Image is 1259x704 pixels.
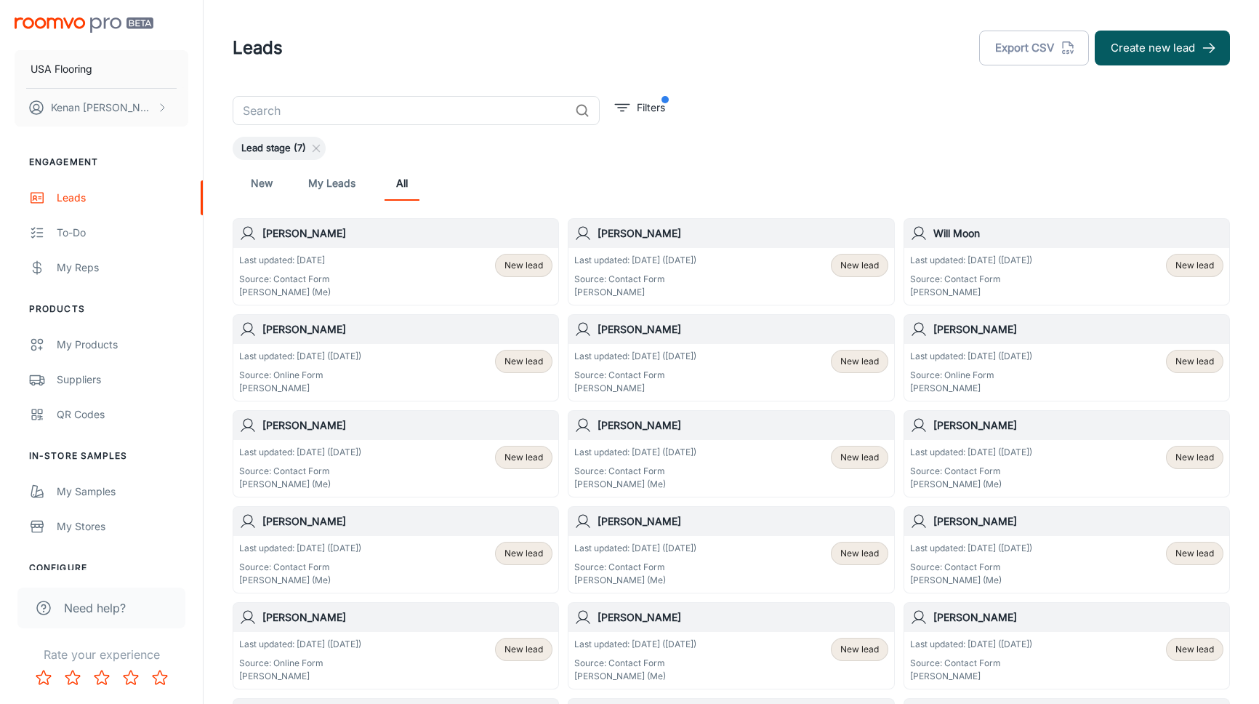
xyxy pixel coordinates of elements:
[58,663,87,692] button: Rate 2 star
[262,513,552,529] h6: [PERSON_NAME]
[910,638,1032,651] p: Last updated: [DATE] ([DATE])
[239,465,361,478] p: Source: Contact Form
[1175,259,1214,272] span: New lead
[1175,451,1214,464] span: New lead
[15,50,188,88] button: USA Flooring
[910,478,1032,491] p: [PERSON_NAME] (Me)
[239,561,361,574] p: Source: Contact Form
[504,643,543,656] span: New lead
[239,446,361,459] p: Last updated: [DATE] ([DATE])
[233,506,559,593] a: [PERSON_NAME]Last updated: [DATE] ([DATE])Source: Contact Form[PERSON_NAME] (Me)New lead
[262,417,552,433] h6: [PERSON_NAME]
[574,574,696,587] p: [PERSON_NAME] (Me)
[57,407,188,423] div: QR Codes
[574,638,696,651] p: Last updated: [DATE] ([DATE])
[933,609,1223,625] h6: [PERSON_NAME]
[598,321,888,337] h6: [PERSON_NAME]
[568,506,894,593] a: [PERSON_NAME]Last updated: [DATE] ([DATE])Source: Contact Form[PERSON_NAME] (Me)New lead
[904,314,1230,401] a: [PERSON_NAME]Last updated: [DATE] ([DATE])Source: Online Form[PERSON_NAME]New lead
[910,465,1032,478] p: Source: Contact Form
[262,321,552,337] h6: [PERSON_NAME]
[233,314,559,401] a: [PERSON_NAME]Last updated: [DATE] ([DATE])Source: Online Form[PERSON_NAME]New lead
[504,451,543,464] span: New lead
[57,372,188,388] div: Suppliers
[57,260,188,276] div: My Reps
[239,574,361,587] p: [PERSON_NAME] (Me)
[1175,643,1214,656] span: New lead
[574,478,696,491] p: [PERSON_NAME] (Me)
[262,225,552,241] h6: [PERSON_NAME]
[239,478,361,491] p: [PERSON_NAME] (Me)
[239,286,331,299] p: [PERSON_NAME] (Me)
[598,609,888,625] h6: [PERSON_NAME]
[233,410,559,497] a: [PERSON_NAME]Last updated: [DATE] ([DATE])Source: Contact Form[PERSON_NAME] (Me)New lead
[308,166,355,201] a: My Leads
[57,337,188,353] div: My Products
[574,446,696,459] p: Last updated: [DATE] ([DATE])
[574,465,696,478] p: Source: Contact Form
[233,35,283,61] h1: Leads
[910,446,1032,459] p: Last updated: [DATE] ([DATE])
[1095,31,1230,65] button: Create new lead
[1175,547,1214,560] span: New lead
[239,638,361,651] p: Last updated: [DATE] ([DATE])
[15,89,188,127] button: Kenan [PERSON_NAME]
[244,166,279,201] a: New
[568,218,894,305] a: [PERSON_NAME]Last updated: [DATE] ([DATE])Source: Contact Form[PERSON_NAME]New lead
[504,547,543,560] span: New lead
[574,542,696,555] p: Last updated: [DATE] ([DATE])
[910,542,1032,555] p: Last updated: [DATE] ([DATE])
[12,646,191,663] p: Rate your experience
[598,513,888,529] h6: [PERSON_NAME]
[145,663,174,692] button: Rate 5 star
[233,96,569,125] input: Search
[87,663,116,692] button: Rate 3 star
[904,218,1230,305] a: Will MoonLast updated: [DATE] ([DATE])Source: Contact Form[PERSON_NAME]New lead
[910,382,1032,395] p: [PERSON_NAME]
[574,382,696,395] p: [PERSON_NAME]
[1175,355,1214,368] span: New lead
[840,355,879,368] span: New lead
[568,602,894,689] a: [PERSON_NAME]Last updated: [DATE] ([DATE])Source: Contact Form[PERSON_NAME] (Me)New lead
[29,663,58,692] button: Rate 1 star
[910,254,1032,267] p: Last updated: [DATE] ([DATE])
[57,519,188,535] div: My Stores
[239,254,331,267] p: Last updated: [DATE]
[239,657,361,670] p: Source: Online Form
[611,96,669,119] button: filter
[574,561,696,574] p: Source: Contact Form
[910,670,1032,683] p: [PERSON_NAME]
[239,369,361,382] p: Source: Online Form
[385,166,419,201] a: All
[233,218,559,305] a: [PERSON_NAME]Last updated: [DATE]Source: Contact Form[PERSON_NAME] (Me)New lead
[574,286,696,299] p: [PERSON_NAME]
[840,547,879,560] span: New lead
[116,663,145,692] button: Rate 4 star
[910,657,1032,670] p: Source: Contact Form
[598,225,888,241] h6: [PERSON_NAME]
[840,259,879,272] span: New lead
[933,417,1223,433] h6: [PERSON_NAME]
[239,670,361,683] p: [PERSON_NAME]
[31,61,92,77] p: USA Flooring
[239,382,361,395] p: [PERSON_NAME]
[239,542,361,555] p: Last updated: [DATE] ([DATE])
[568,410,894,497] a: [PERSON_NAME]Last updated: [DATE] ([DATE])Source: Contact Form[PERSON_NAME] (Me)New lead
[910,561,1032,574] p: Source: Contact Form
[233,141,315,156] span: Lead stage (7)
[574,657,696,670] p: Source: Contact Form
[910,574,1032,587] p: [PERSON_NAME] (Me)
[598,417,888,433] h6: [PERSON_NAME]
[504,259,543,272] span: New lead
[64,599,126,617] span: Need help?
[904,506,1230,593] a: [PERSON_NAME]Last updated: [DATE] ([DATE])Source: Contact Form[PERSON_NAME] (Me)New lead
[910,273,1032,286] p: Source: Contact Form
[910,286,1032,299] p: [PERSON_NAME]
[840,451,879,464] span: New lead
[233,137,326,160] div: Lead stage (7)
[574,670,696,683] p: [PERSON_NAME] (Me)
[239,273,331,286] p: Source: Contact Form
[568,314,894,401] a: [PERSON_NAME]Last updated: [DATE] ([DATE])Source: Contact Form[PERSON_NAME]New lead
[57,190,188,206] div: Leads
[910,369,1032,382] p: Source: Online Form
